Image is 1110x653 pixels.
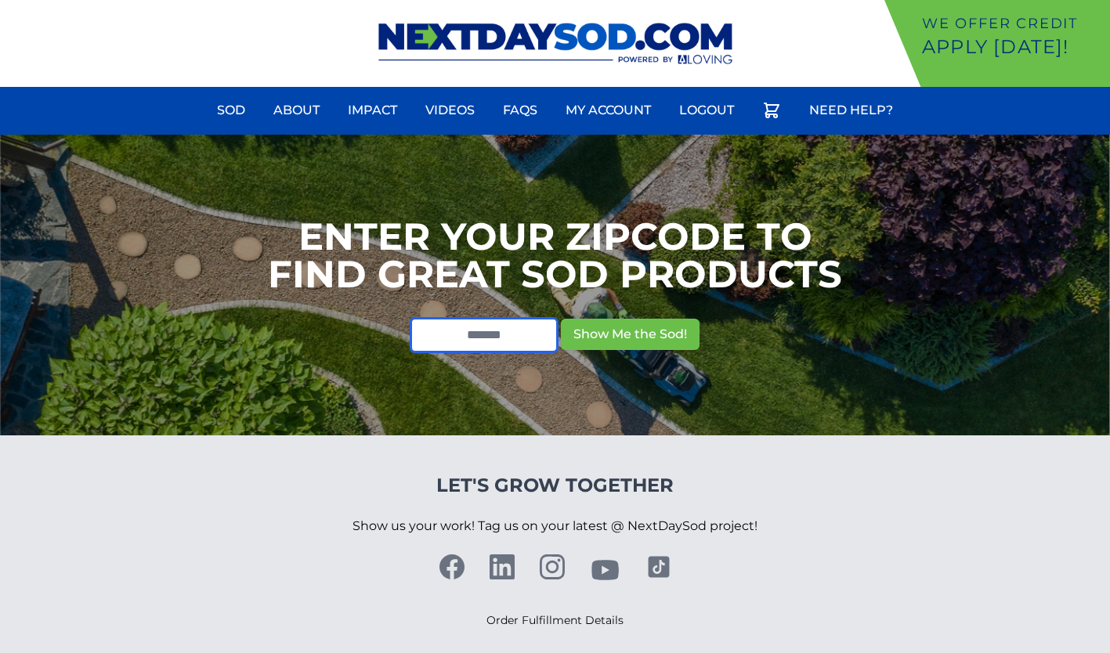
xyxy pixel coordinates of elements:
[264,92,329,129] a: About
[268,218,842,293] h1: Enter your Zipcode to Find Great Sod Products
[556,92,660,129] a: My Account
[338,92,407,129] a: Impact
[208,92,255,129] a: Sod
[922,34,1104,60] p: Apply [DATE]!
[353,498,757,554] p: Show us your work! Tag us on your latest @ NextDaySod project!
[494,92,547,129] a: FAQs
[416,92,484,129] a: Videos
[486,613,624,627] a: Order Fulfillment Details
[922,13,1104,34] p: We offer Credit
[800,92,902,129] a: Need Help?
[561,319,700,350] button: Show Me the Sod!
[670,92,743,129] a: Logout
[353,473,757,498] h4: Let's Grow Together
